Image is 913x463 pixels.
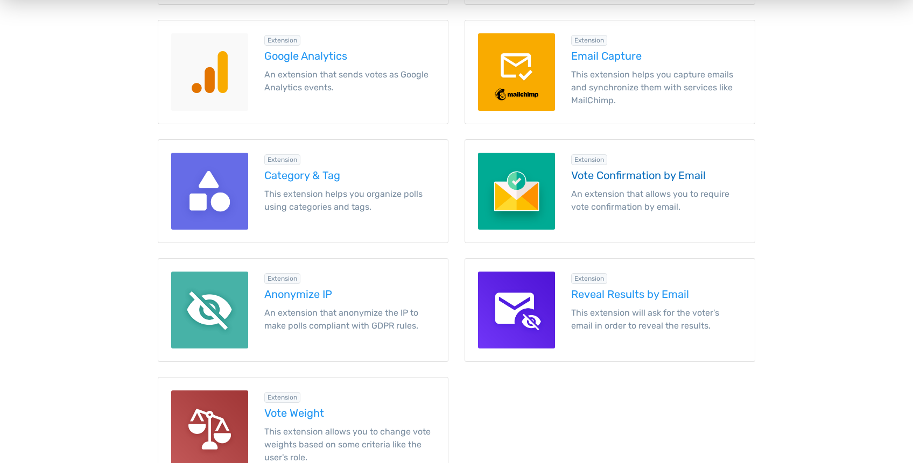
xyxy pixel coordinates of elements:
h5: Email Capture extension for TotalPoll [571,50,742,62]
div: Extension [571,154,607,165]
img: Category & Tag for TotalPoll [171,153,248,230]
h5: Google Analytics extension for TotalPoll [264,50,435,62]
a: Anonymize IP for TotalPoll Extension Anonymize IP An extension that anonymize the IP to make poll... [158,258,448,362]
img: Reveal Results by Email for TotalPoll [478,272,555,348]
h5: Vote Confirmation by Email extension for TotalPoll [571,169,742,181]
h5: Category & Tag extension for TotalPoll [264,169,435,181]
p: An extension that anonymize the IP to make polls compliant with GDPR rules. [264,307,435,332]
div: Extension [571,35,607,46]
p: An extension that sends votes as Google Analytics events. [264,68,435,94]
div: Extension [264,392,300,403]
a: Google Analytics for TotalPoll Extension Google Analytics An extension that sends votes as Google... [158,20,448,124]
img: Anonymize IP for TotalPoll [171,272,248,348]
a: Category & Tag for TotalPoll Extension Category & Tag This extension helps you organize polls usi... [158,139,448,243]
h5: Reveal Results by Email extension for TotalPoll [571,288,742,300]
a: Vote Confirmation by Email for TotalPoll Extension Vote Confirmation by Email An extension that a... [465,139,755,243]
p: This extension will ask for the voter's email in order to reveal the results. [571,307,742,332]
img: Google Analytics for TotalPoll [171,33,248,110]
h5: Anonymize IP extension for TotalPoll [264,288,435,300]
a: Reveal Results by Email for TotalPoll Extension Reveal Results by Email This extension will ask f... [465,258,755,362]
div: Extension [264,154,300,165]
p: This extension helps you organize polls using categories and tags. [264,188,435,213]
p: An extension that allows you to require vote confirmation by email. [571,188,742,213]
img: Vote Confirmation by Email for TotalPoll [478,153,555,230]
p: This extension helps you capture emails and synchronize them with services like MailChimp. [571,68,742,107]
a: Email Capture for TotalPoll Extension Email Capture This extension helps you capture emails and s... [465,20,755,124]
img: Email Capture for TotalPoll [478,33,555,110]
div: Extension [264,273,300,284]
div: Extension [571,273,607,284]
div: Extension [264,35,300,46]
h5: Vote Weight extension for TotalPoll [264,407,435,419]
